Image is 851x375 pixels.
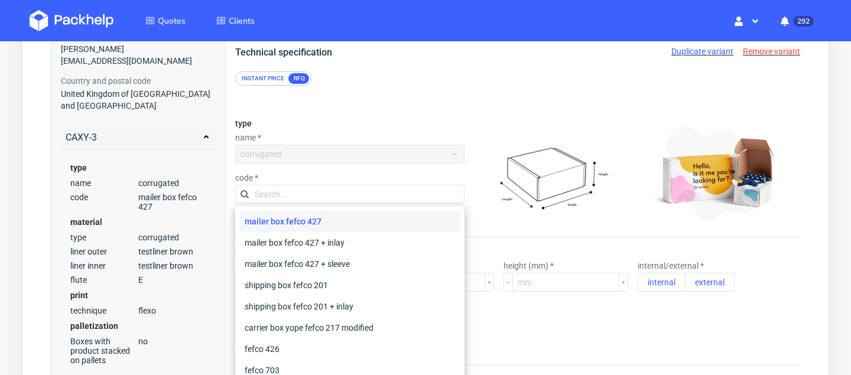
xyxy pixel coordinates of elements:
[601,263,667,273] label: internal/external
[601,275,649,294] button: internal
[102,263,170,273] span: testliner brown
[476,275,583,294] input: mm
[209,12,240,25] span: CAXY-1
[102,181,170,190] span: corrugated
[158,15,186,27] span: Quotes
[199,175,222,185] label: code
[34,181,102,190] span: name
[199,121,215,131] label: type
[203,277,423,298] div: shipping box fefco 201
[102,278,170,287] span: E
[199,49,295,60] span: Technical specification
[102,339,170,367] span: no
[34,195,102,214] span: code
[391,12,446,25] span: + Add variant
[34,308,102,318] span: technique
[102,308,170,318] span: flexo
[771,10,821,31] button: 292
[433,124,598,227] img: corrugated--mailer-box--infographic.png
[34,263,102,273] span: liner inner
[203,341,423,362] div: fefco 426
[34,278,102,287] span: flute
[203,298,423,319] div: shipping box fefco 201 + inlay
[648,275,698,294] button: external
[24,90,179,114] span: United Kingdom of [GEOGRAPHIC_DATA] and [GEOGRAPHIC_DATA]
[24,57,179,69] span: [EMAIL_ADDRESS][DOMAIN_NAME]
[608,116,754,234] img: corrugated--mailer-box--photo-min.jpg
[34,235,102,244] span: type
[24,45,179,57] span: [PERSON_NAME]
[34,249,102,259] span: liner outer
[203,213,423,234] div: mailer box fefco 427
[24,34,179,43] label: Client
[29,133,174,147] div: CAXY-3
[269,12,301,25] span: CAXY-2
[34,339,102,367] span: Boxes with product stacked on pallets
[793,16,814,27] span: 292
[102,249,170,259] span: testliner brown
[200,76,252,86] div: Instant price
[467,263,517,273] label: height (mm)
[131,10,200,31] a: Quotes
[229,15,255,27] span: Clients
[199,135,225,145] label: name
[34,322,170,334] div: palletization
[24,79,179,88] label: Country and postal code
[34,164,170,176] div: type
[252,76,273,86] div: RFQ
[202,10,269,31] a: Clients
[203,319,423,341] div: carrier box yope fefco 217 modified
[24,19,179,34] h2: Summary
[203,234,423,256] div: mailer box fefco 427 + inlay
[199,187,428,206] input: Search...
[34,292,170,304] div: print
[30,10,113,31] img: Dashboard
[34,219,170,230] div: material
[706,49,764,58] span: Remove variant
[102,195,170,214] span: mailer box fefco 427
[102,235,170,244] span: corrugated
[203,256,423,277] div: mailer box fefco 427 + sleeve
[635,49,697,58] span: Duplicate variant
[330,12,362,25] span: CAXY-3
